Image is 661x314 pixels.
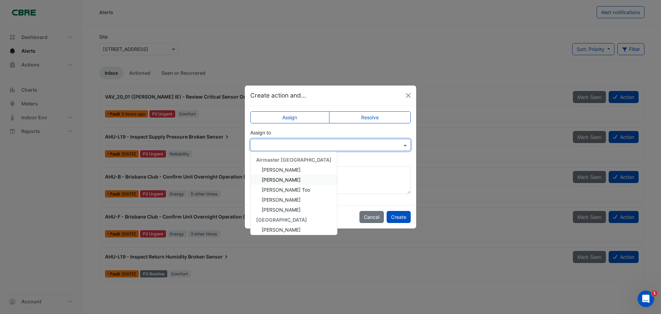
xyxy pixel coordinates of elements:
span: 1 [652,291,657,296]
label: Resolve [329,111,411,123]
button: Cancel [359,211,384,223]
iframe: Intercom live chat [638,291,654,307]
span: [PERSON_NAME] Too [262,187,310,193]
span: [GEOGRAPHIC_DATA] [256,217,307,223]
h5: Create action and... [250,91,306,100]
label: Assign to [250,129,271,136]
span: [PERSON_NAME] [262,227,301,233]
span: Airmaster [GEOGRAPHIC_DATA] [256,157,332,163]
button: Create [387,211,411,223]
span: [PERSON_NAME] [262,207,301,213]
label: Assign [250,111,329,123]
button: Close [403,90,413,101]
div: Options List [251,152,337,235]
span: [PERSON_NAME] [262,167,301,173]
span: [PERSON_NAME] [262,177,301,183]
span: [PERSON_NAME] [262,197,301,203]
